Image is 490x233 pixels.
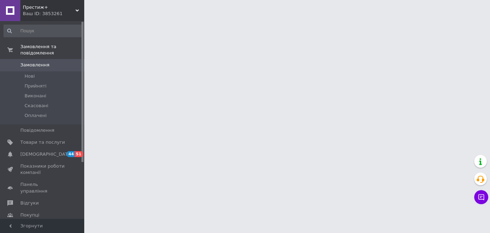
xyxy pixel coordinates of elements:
[20,44,84,56] span: Замовлення та повідомлення
[25,103,48,109] span: Скасовані
[25,112,47,119] span: Оплачені
[20,163,65,176] span: Показники роботи компанії
[25,83,46,89] span: Прийняті
[25,93,46,99] span: Виконані
[20,139,65,145] span: Товари та послуги
[20,151,72,157] span: [DEMOGRAPHIC_DATA]
[20,62,49,68] span: Замовлення
[23,4,75,11] span: Престиж+
[67,151,75,157] span: 44
[20,212,39,218] span: Покупці
[20,200,39,206] span: Відгуки
[474,190,488,204] button: Чат з покупцем
[20,127,54,134] span: Повідомлення
[4,25,83,37] input: Пошук
[75,151,83,157] span: 51
[23,11,84,17] div: Ваш ID: 3853261
[25,73,35,79] span: Нові
[20,181,65,194] span: Панель управління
